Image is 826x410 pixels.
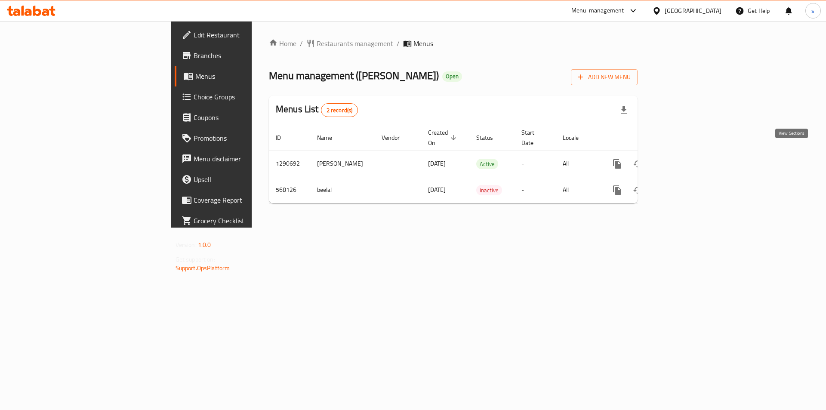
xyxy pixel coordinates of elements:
div: Total records count [321,103,358,117]
button: Add New Menu [571,69,638,85]
span: Coupons [194,112,302,123]
a: Support.OpsPlatform [176,262,230,274]
li: / [397,38,400,49]
button: Change Status [628,180,648,200]
span: Branches [194,50,302,61]
span: [DATE] [428,158,446,169]
span: Get support on: [176,254,215,265]
span: Choice Groups [194,92,302,102]
button: more [607,180,628,200]
span: Promotions [194,133,302,143]
span: Restaurants management [317,38,393,49]
div: Open [442,71,462,82]
button: more [607,154,628,174]
a: Restaurants management [306,38,393,49]
a: Choice Groups [175,86,309,107]
td: beelal [310,177,375,203]
span: Vendor [382,133,411,143]
span: Name [317,133,343,143]
a: Upsell [175,169,309,190]
span: [DATE] [428,184,446,195]
td: All [556,151,600,177]
td: All [556,177,600,203]
a: Promotions [175,128,309,148]
td: - [515,151,556,177]
span: Upsell [194,174,302,185]
span: Menus [195,71,302,81]
span: s [811,6,814,15]
span: Locale [563,133,590,143]
span: Add New Menu [578,72,631,83]
span: Menu management ( [PERSON_NAME] ) [269,66,439,85]
span: Active [476,159,498,169]
a: Menu disclaimer [175,148,309,169]
a: Coverage Report [175,190,309,210]
span: Coverage Report [194,195,302,205]
span: Start Date [521,127,546,148]
span: Open [442,73,462,80]
span: ID [276,133,292,143]
h2: Menus List [276,103,358,117]
span: Menus [413,38,433,49]
span: Created On [428,127,459,148]
span: 2 record(s) [321,106,358,114]
span: Edit Restaurant [194,30,302,40]
span: Inactive [476,185,502,195]
a: Branches [175,45,309,66]
th: Actions [600,125,697,151]
div: [GEOGRAPHIC_DATA] [665,6,721,15]
a: Menus [175,66,309,86]
td: [PERSON_NAME] [310,151,375,177]
span: Version: [176,239,197,250]
span: Status [476,133,504,143]
a: Grocery Checklist [175,210,309,231]
button: Change Status [628,154,648,174]
a: Coupons [175,107,309,128]
a: Edit Restaurant [175,25,309,45]
span: Grocery Checklist [194,216,302,226]
span: 1.0.0 [198,239,211,250]
div: Inactive [476,185,502,195]
table: enhanced table [269,125,697,203]
nav: breadcrumb [269,38,638,49]
div: Menu-management [571,6,624,16]
td: - [515,177,556,203]
div: Export file [613,100,634,120]
span: Menu disclaimer [194,154,302,164]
